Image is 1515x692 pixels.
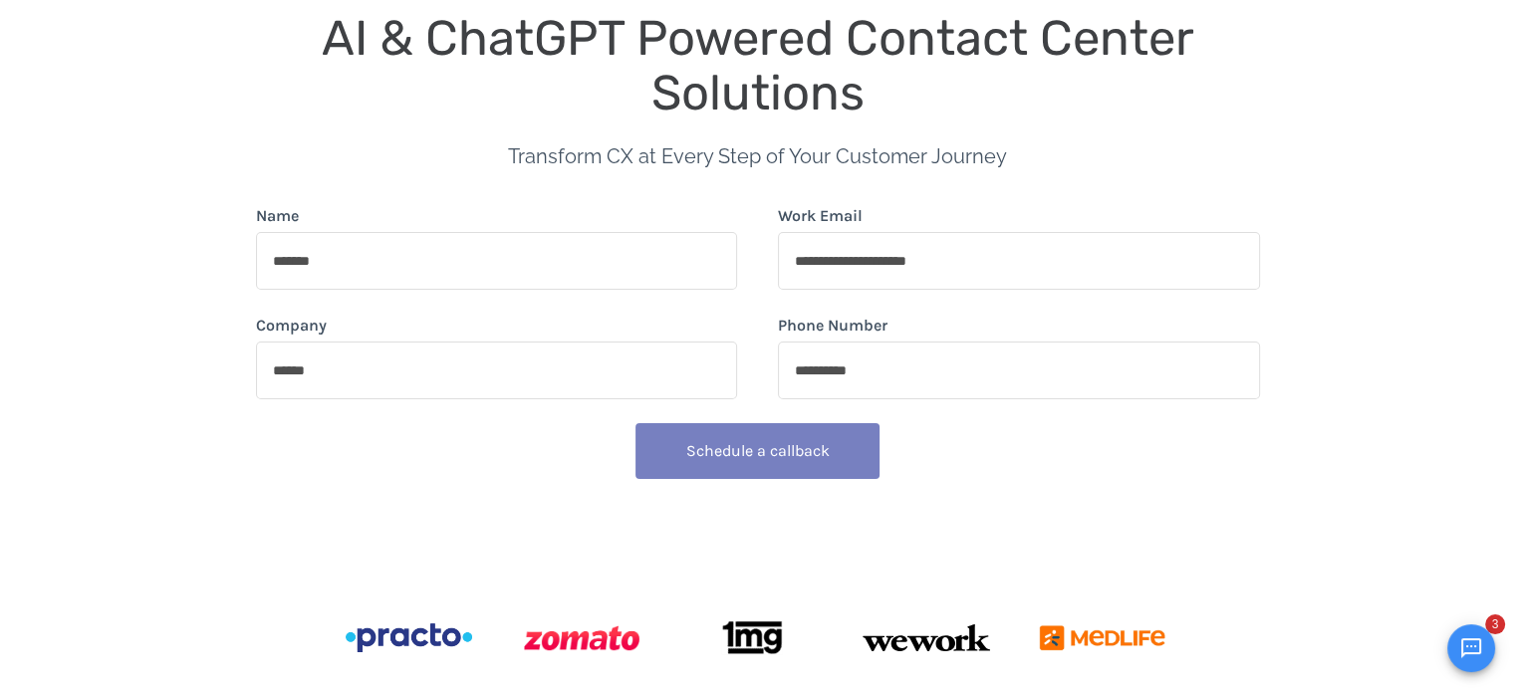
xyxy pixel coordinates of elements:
[1485,614,1505,634] span: 3
[778,314,887,338] label: Phone Number
[256,204,299,228] label: Name
[1447,624,1495,672] button: Open chat
[256,314,327,338] label: Company
[256,204,1260,487] form: form
[508,144,1007,168] span: Transform CX at Every Step of Your Customer Journey
[778,204,863,228] label: Work Email
[322,9,1206,121] span: AI & ChatGPT Powered Contact Center Solutions
[635,423,880,479] button: Schedule a callback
